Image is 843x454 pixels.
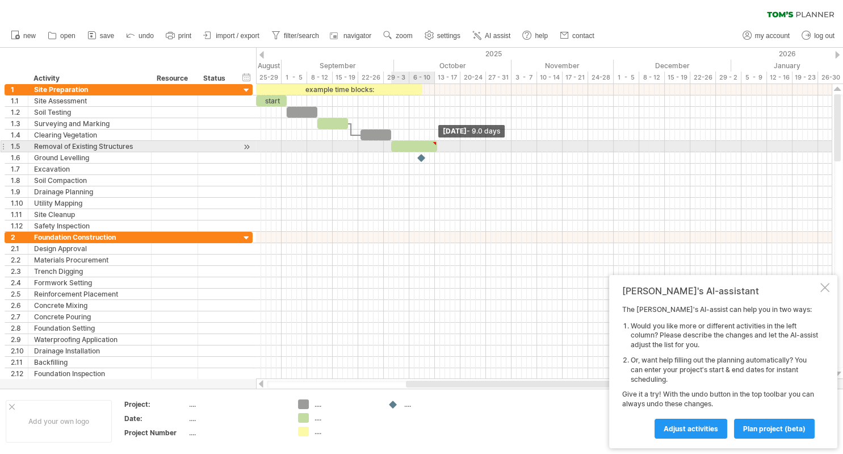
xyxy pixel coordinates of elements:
[34,198,145,209] div: Utility Mapping
[287,107,317,118] div: ​
[34,220,145,231] div: Safety Inspection
[622,305,818,438] div: The [PERSON_NAME]'s AI-assist can help you in two ways: Give it a try! With the undo button in th...
[139,32,154,40] span: undo
[639,72,665,84] div: 8 - 12
[11,232,28,243] div: 2
[438,125,505,138] div: [DATE]
[622,285,818,297] div: [PERSON_NAME]'s AI-assistant
[537,72,563,84] div: 10 - 14
[34,368,145,379] div: Foundation Inspection
[256,72,282,84] div: 25-29
[178,32,191,40] span: print
[741,72,767,84] div: 5 - 9
[34,84,145,95] div: Site Preparation
[511,72,537,84] div: 3 - 7
[11,368,28,379] div: 2.12
[33,73,145,84] div: Activity
[34,345,145,356] div: Drainage Installation
[241,141,252,153] div: scroll to activity
[740,28,793,43] a: my account
[314,399,376,409] div: ....
[34,186,145,197] div: Drainage Planning
[557,28,598,43] a: contact
[394,60,511,72] div: October 2025
[34,107,145,118] div: Soil Testing
[34,152,145,163] div: Ground Levelling
[665,72,690,84] div: 15 - 19
[314,413,376,423] div: ....
[422,28,464,43] a: settings
[469,28,514,43] a: AI assist
[511,60,614,72] div: November 2025
[11,300,28,311] div: 2.6
[360,130,391,140] div: ​
[163,28,195,43] a: print
[734,419,815,439] a: plan project (beta)
[34,141,145,152] div: Removal of Existing Structures
[563,72,588,84] div: 17 - 21
[284,32,319,40] span: filter/search
[11,323,28,334] div: 2.8
[655,419,727,439] a: Adjust activities
[124,414,187,423] div: Date:
[203,73,228,84] div: Status
[535,32,548,40] span: help
[34,243,145,254] div: Design Approval
[435,72,460,84] div: 13 - 17
[485,32,510,40] span: AI assist
[614,72,639,84] div: 1 - 5
[11,175,28,186] div: 1.8
[11,130,28,140] div: 1.4
[799,28,838,43] a: log out
[307,72,333,84] div: 8 - 12
[34,175,145,186] div: Soil Compaction
[124,428,187,438] div: Project Number
[34,232,145,243] div: Foundation Construction
[11,243,28,254] div: 2.1
[256,84,422,95] div: example time blocks:
[11,95,28,106] div: 1.1
[11,84,28,95] div: 1
[34,300,145,311] div: Concrete Mixing
[123,28,157,43] a: undo
[6,400,112,443] div: Add your own logo
[11,152,28,163] div: 1.6
[8,28,39,43] a: new
[34,164,145,174] div: Excavation
[460,72,486,84] div: 20-24
[716,72,741,84] div: 29 - 2
[11,198,28,209] div: 1.10
[314,427,376,436] div: ....
[343,32,371,40] span: navigator
[391,141,437,152] div: ​
[11,345,28,356] div: 2.10
[743,424,806,433] span: plan project (beta)
[282,72,307,84] div: 1 - 5
[328,28,375,43] a: navigator
[157,73,191,84] div: Resource
[519,28,551,43] a: help
[404,399,466,409] div: ....
[380,28,416,43] a: zoom
[588,72,614,84] div: 24-28
[11,357,28,368] div: 2.11
[11,186,28,197] div: 1.9
[437,32,460,40] span: settings
[11,277,28,288] div: 2.4
[34,95,145,106] div: Site Assessment
[767,72,792,84] div: 12 - 16
[755,32,790,40] span: my account
[34,289,145,299] div: Reinforcement Placement
[11,266,28,277] div: 2.3
[11,118,28,129] div: 1.3
[34,266,145,277] div: Trench Digging
[572,32,594,40] span: contact
[11,141,28,152] div: 1.5
[664,424,718,433] span: Adjust activities
[11,209,28,220] div: 1.11
[34,357,145,368] div: Backfilling
[34,255,145,265] div: Materials Procurement
[614,60,731,72] div: December 2025
[358,72,384,84] div: 22-26
[11,255,28,265] div: 2.2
